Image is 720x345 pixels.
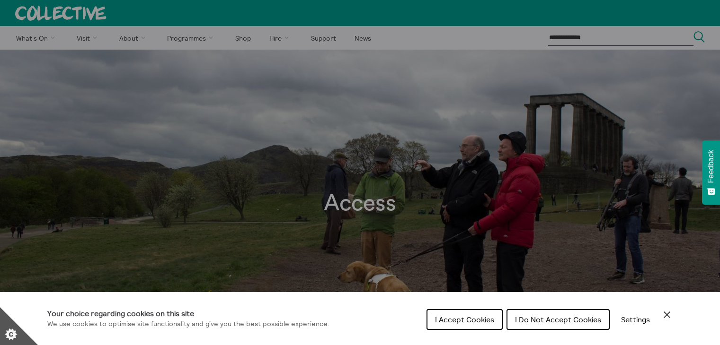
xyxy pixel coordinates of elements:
span: Settings [621,315,650,324]
button: Settings [613,310,658,329]
span: Feedback [707,150,715,183]
button: Feedback - Show survey [702,140,720,205]
button: I Accept Cookies [427,309,503,330]
button: I Do Not Accept Cookies [507,309,610,330]
h1: Your choice regarding cookies on this site [47,308,329,319]
button: Close Cookie Control [661,309,673,320]
span: I Accept Cookies [435,315,494,324]
p: We use cookies to optimise site functionality and give you the best possible experience. [47,319,329,329]
span: I Do Not Accept Cookies [515,315,601,324]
